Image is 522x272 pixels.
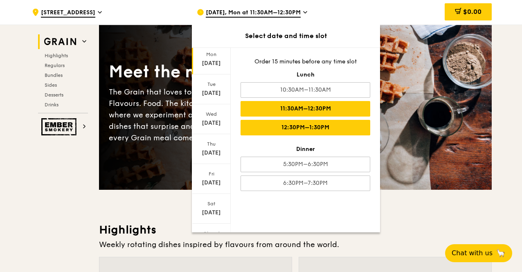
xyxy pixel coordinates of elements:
[193,149,229,157] div: [DATE]
[193,89,229,97] div: [DATE]
[193,209,229,217] div: [DATE]
[193,59,229,67] div: [DATE]
[193,141,229,147] div: Thu
[41,34,79,49] img: Grain web logo
[241,175,370,191] div: 6:30PM–7:30PM
[45,72,63,78] span: Bundles
[45,102,59,108] span: Drinks
[193,111,229,117] div: Wed
[45,92,63,98] span: Desserts
[193,200,229,207] div: Sat
[45,82,57,88] span: Sides
[193,230,229,237] div: Closed
[241,157,370,172] div: 5:30PM–6:30PM
[241,120,370,135] div: 12:30PM–1:30PM
[452,248,493,258] span: Chat with us
[45,53,68,58] span: Highlights
[45,63,65,68] span: Regulars
[206,9,301,18] span: [DATE], Mon at 11:30AM–12:30PM
[241,101,370,117] div: 11:30AM–12:30PM
[99,223,492,237] h3: Highlights
[241,71,370,79] div: Lunch
[193,119,229,127] div: [DATE]
[41,118,79,135] img: Ember Smokery web logo
[41,9,95,18] span: [STREET_ADDRESS]
[463,8,482,16] span: $0.00
[109,86,295,144] div: The Grain that loves to play. With ingredients. Flavours. Food. The kitchen is our happy place, w...
[193,51,229,58] div: Mon
[192,31,380,41] div: Select date and time slot
[193,171,229,177] div: Fri
[193,81,229,88] div: Tue
[241,58,370,66] div: Order 15 minutes before any time slot
[241,82,370,98] div: 10:30AM–11:30AM
[445,244,512,262] button: Chat with us🦙
[241,145,370,153] div: Dinner
[193,179,229,187] div: [DATE]
[496,248,506,258] span: 🦙
[99,239,492,250] div: Weekly rotating dishes inspired by flavours from around the world.
[109,61,295,83] div: Meet the new Grain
